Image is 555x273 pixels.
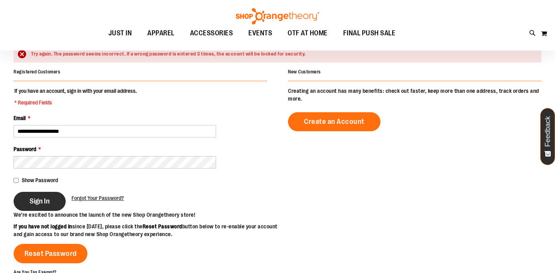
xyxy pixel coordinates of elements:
p: We’re excited to announce the launch of the new Shop Orangetheory store! [14,211,277,219]
a: JUST IN [101,24,140,42]
strong: Reset Password [143,223,182,230]
button: Feedback - Show survey [540,108,555,165]
img: Shop Orangetheory [235,8,320,24]
span: Create an Account [304,117,365,126]
span: ACCESSORIES [190,24,233,42]
span: OTF AT HOME [288,24,328,42]
span: Sign In [30,197,50,205]
a: EVENTS [241,24,280,42]
span: FINAL PUSH SALE [343,24,396,42]
a: APPAREL [140,24,182,42]
a: Create an Account [288,112,380,131]
button: Sign In [14,192,66,211]
a: OTF AT HOME [280,24,335,42]
span: APPAREL [147,24,175,42]
a: FINAL PUSH SALE [335,24,403,42]
p: Creating an account has many benefits: check out faster, keep more than one address, track orders... [288,87,541,103]
span: Email [14,115,26,121]
span: EVENTS [248,24,272,42]
div: Try again. The password seems incorrect. If a wrong password is entered 3 times, the account will... [31,50,534,58]
span: * Required Fields [14,99,137,106]
span: Forgot Your Password? [72,195,124,201]
span: Reset Password [24,249,77,258]
span: JUST IN [108,24,132,42]
span: Password [14,146,36,152]
span: Feedback [544,116,552,147]
a: Reset Password [14,244,87,263]
a: ACCESSORIES [182,24,241,42]
legend: If you have an account, sign in with your email address. [14,87,138,106]
strong: New Customers [288,69,321,75]
strong: If you have not logged in [14,223,72,230]
span: Show Password [22,177,58,183]
p: since [DATE], please click the button below to re-enable your account and gain access to our bran... [14,223,277,238]
a: Forgot Your Password? [72,194,124,202]
strong: Registered Customers [14,69,60,75]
